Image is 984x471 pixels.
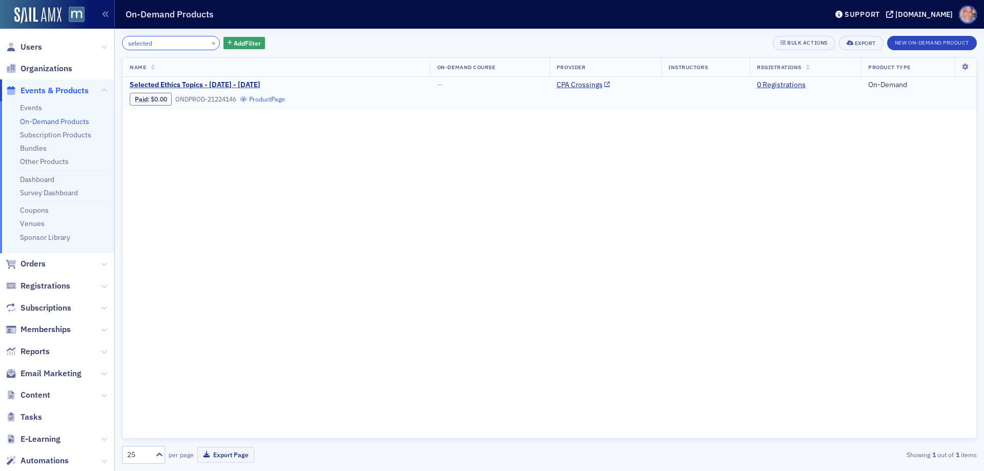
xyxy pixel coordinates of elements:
[930,450,937,459] strong: 1
[127,449,150,460] div: 25
[757,80,806,90] a: 0 Registrations
[20,206,49,215] a: Coupons
[699,450,977,459] div: Showing out of items
[61,7,85,24] a: View Homepage
[197,447,254,463] button: Export Page
[20,117,89,126] a: On-Demand Products
[6,455,69,466] a: Automations
[135,95,151,103] span: :
[954,450,961,459] strong: 1
[6,63,72,74] a: Organizations
[895,10,953,19] div: [DOMAIN_NAME]
[668,64,708,71] span: Instructors
[209,38,218,47] button: ×
[6,346,50,357] a: Reports
[6,42,42,53] a: Users
[234,38,261,48] span: Add Filter
[6,390,50,401] a: Content
[886,11,956,18] button: [DOMAIN_NAME]
[757,64,802,71] span: Registrations
[20,346,50,357] span: Reports
[839,36,884,50] button: Export
[845,10,880,19] div: Support
[240,95,285,103] a: ProductPage
[20,368,81,379] span: Email Marketing
[887,37,977,47] a: New On-Demand Product
[20,233,70,242] a: Sponsor Library
[20,280,70,292] span: Registrations
[437,80,443,89] span: —
[6,258,46,270] a: Orders
[126,8,214,21] h1: On-Demand Products
[20,219,45,228] a: Venues
[130,80,302,90] a: Selected Ethics Topics - [DATE] - [DATE]
[855,40,876,46] div: Export
[20,434,60,445] span: E-Learning
[6,85,89,96] a: Events & Products
[14,7,61,24] img: SailAMX
[20,390,50,401] span: Content
[151,95,167,103] span: $0.00
[130,64,146,71] span: Name
[6,280,70,292] a: Registrations
[130,80,302,90] span: Selected Ethics Topics - 2024 - 2025
[20,103,42,112] a: Events
[20,302,71,314] span: Subscriptions
[868,64,910,71] span: Product Type
[6,368,81,379] a: Email Marketing
[20,144,47,153] a: Bundles
[69,7,85,23] img: SailAMX
[20,63,72,74] span: Organizations
[868,80,969,90] div: On-Demand
[773,36,835,50] button: Bulk Actions
[787,40,827,46] div: Bulk Actions
[130,93,172,105] div: Paid: 0 - $0
[223,37,265,50] button: AddFilter
[169,450,194,459] label: per page
[6,412,42,423] a: Tasks
[557,80,610,90] a: CPA Crossings
[20,42,42,53] span: Users
[122,36,220,50] input: Search…
[20,412,42,423] span: Tasks
[135,95,148,103] a: Paid
[20,324,71,335] span: Memberships
[20,455,69,466] span: Automations
[20,130,91,139] a: Subscription Products
[175,95,236,103] div: ONDPROD-21224146
[437,64,495,71] span: On-Demand Course
[20,85,89,96] span: Events & Products
[20,175,54,184] a: Dashboard
[20,157,69,166] a: Other Products
[887,36,977,50] button: New On-Demand Product
[6,434,60,445] a: E-Learning
[6,302,71,314] a: Subscriptions
[20,188,78,197] a: Survey Dashboard
[959,6,977,24] span: Profile
[6,324,71,335] a: Memberships
[20,258,46,270] span: Orders
[557,64,585,71] span: Provider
